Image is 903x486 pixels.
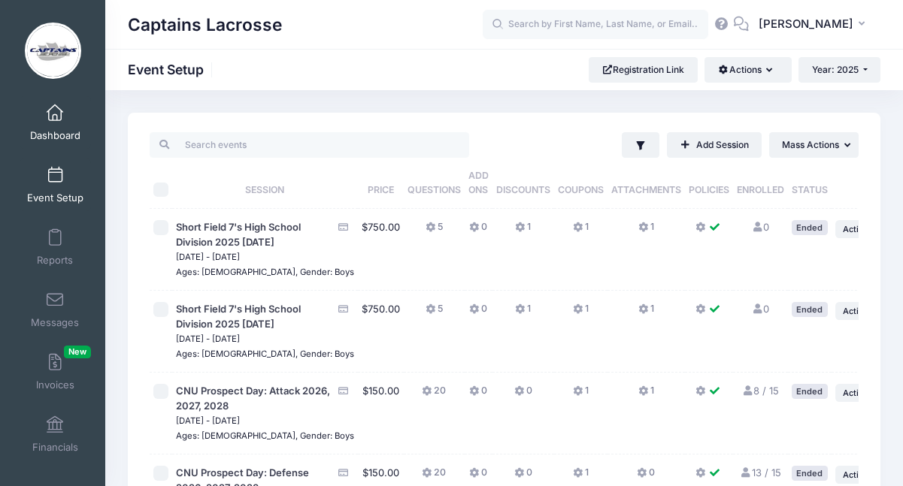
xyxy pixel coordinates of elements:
[638,384,654,406] button: 1
[176,334,240,344] small: [DATE] - [DATE]
[469,302,487,324] button: 0
[638,302,654,324] button: 1
[30,129,80,142] span: Dashboard
[740,466,781,478] a: 13 / 15
[515,220,531,242] button: 1
[176,267,354,277] small: Ages: [DEMOGRAPHIC_DATA], Gender: Boys
[358,373,404,454] td: $150.00
[20,158,91,211] a: Event Setup
[176,349,354,359] small: Ages: [DEMOGRAPHIC_DATA], Gender: Boys
[608,158,685,209] th: Attachments
[20,283,91,336] a: Messages
[25,23,81,79] img: Captains Lacrosse
[514,384,532,406] button: 0
[835,384,888,402] button: Action
[843,388,869,398] span: Action
[515,302,531,324] button: 1
[426,220,443,242] button: 5
[128,62,217,77] h1: Event Setup
[792,466,828,480] div: Ended
[751,221,769,233] a: 0
[337,468,349,478] i: Accepting Credit Card Payments
[835,220,888,238] button: Action
[36,379,74,391] span: Invoices
[769,132,859,158] button: Mass Actions
[176,385,330,412] span: CNU Prospect Day: Attack 2026, 2027, 2028
[358,209,404,291] td: $750.00
[496,184,550,195] span: Discounts
[798,57,880,83] button: Year: 2025
[611,184,681,195] span: Attachments
[741,385,779,397] a: 8 / 15
[176,221,301,248] span: Short Field 7's High School Division 2025 [DATE]
[176,430,354,441] small: Ages: [DEMOGRAPHIC_DATA], Gender: Boys
[468,170,489,195] span: Add Ons
[37,254,73,267] span: Reports
[176,415,240,426] small: [DATE] - [DATE]
[589,57,698,83] a: Registration Link
[469,384,487,406] button: 0
[426,302,443,324] button: 5
[667,132,762,158] a: Add Session
[404,158,465,209] th: Questions
[685,158,733,209] th: Policies
[32,441,78,454] span: Financials
[573,302,589,324] button: 1
[31,316,79,329] span: Messages
[337,386,349,396] i: Accepting Credit Card Payments
[573,384,589,406] button: 1
[835,466,888,484] button: Action
[835,302,888,320] button: Action
[689,184,729,195] span: Policies
[573,220,589,242] button: 1
[27,192,83,204] span: Event Setup
[843,306,869,316] span: Action
[20,96,91,149] a: Dashboard
[843,469,869,480] span: Action
[554,158,608,209] th: Coupons
[465,158,492,209] th: Add Ons
[749,8,880,42] button: [PERSON_NAME]
[751,303,769,315] a: 0
[705,57,791,83] button: Actions
[408,184,461,195] span: Questions
[337,222,349,232] i: Accepting Credit Card Payments
[492,158,554,209] th: Discounts
[469,220,487,242] button: 0
[812,64,859,75] span: Year: 2025
[20,408,91,460] a: Financials
[358,291,404,373] td: $750.00
[792,302,828,316] div: Ended
[788,158,832,209] th: Status
[782,139,839,150] span: Mass Actions
[337,304,349,314] i: Accepting Credit Card Payments
[358,158,404,209] th: Price
[172,158,358,209] th: Session
[20,221,91,273] a: Reports
[20,346,91,398] a: InvoicesNew
[422,384,446,406] button: 20
[176,252,240,262] small: [DATE] - [DATE]
[176,303,301,330] span: Short Field 7's High School Division 2025 [DATE]
[733,158,788,209] th: Enrolled
[483,10,708,40] input: Search by First Name, Last Name, or Email...
[128,8,282,42] h1: Captains Lacrosse
[64,346,91,358] span: New
[150,132,469,158] input: Search events
[638,220,654,242] button: 1
[792,220,828,234] div: Ended
[843,224,869,234] span: Action
[759,16,853,32] span: [PERSON_NAME]
[558,184,604,195] span: Coupons
[792,384,828,398] div: Ended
